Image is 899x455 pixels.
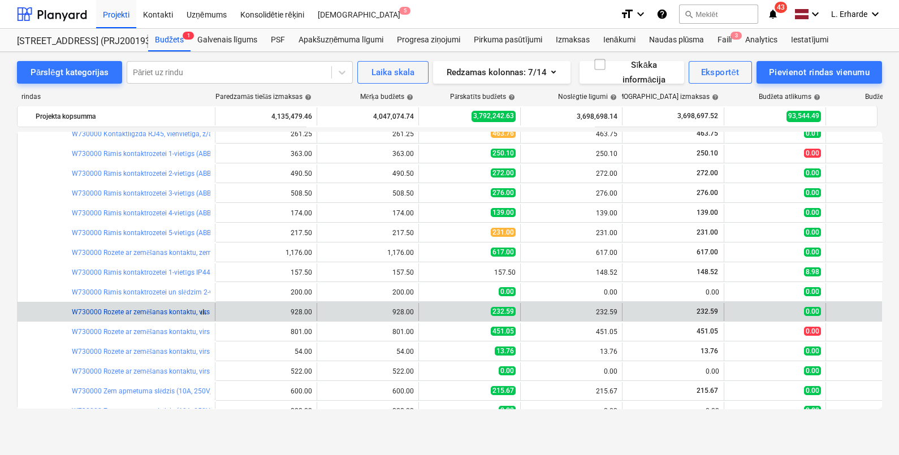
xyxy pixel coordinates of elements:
[357,61,429,84] button: Laika skala
[31,65,109,80] div: Pārslēgt kategorijas
[525,229,617,237] div: 231.00
[322,249,414,257] div: 1,176.00
[491,386,516,395] span: 215.67
[558,93,617,101] div: Noslēgtie līgumi
[679,5,758,24] button: Meklēt
[322,268,414,276] div: 157.50
[695,209,719,216] span: 139.00
[804,287,821,296] span: 0.00
[689,61,752,84] button: Eksportēt
[842,401,899,455] iframe: Chat Widget
[17,93,215,101] div: rindas
[302,94,312,101] span: help
[738,29,784,51] a: Analytics
[627,367,719,375] div: 0.00
[491,327,516,336] span: 451.05
[72,268,261,276] a: W730000 Rāmis kontaktrozetei 1-vietīgs IP44 (ABB Basic 55), ,
[804,168,821,177] span: 0.00
[292,29,390,51] div: Apakšuzņēmuma līgumi
[404,94,413,101] span: help
[525,107,617,125] div: 3,698,698.14
[525,367,617,375] div: 0.00
[711,29,738,51] div: Faili
[491,208,516,217] span: 139.00
[701,65,740,80] div: Eksportēt
[627,407,719,415] div: 0.00
[525,130,617,138] div: 463.75
[423,268,516,276] div: 157.50
[525,249,617,257] div: 617.00
[215,93,312,101] div: Paredzamās tiešās izmaksas
[491,248,516,257] span: 617.00
[525,189,617,197] div: 276.00
[322,209,414,217] div: 174.00
[499,287,516,296] span: 0.00
[220,229,312,237] div: 217.50
[322,328,414,336] div: 801.00
[183,32,194,40] span: 1
[220,130,312,138] div: 261.25
[220,328,312,336] div: 801.00
[831,10,867,19] span: L. Erharde
[525,328,617,336] div: 451.05
[72,288,295,296] a: W730000 Rāmis kontaktrozetei un slēdzim 2-vietīgs IP44 (ABB Basic 55), ,
[804,406,821,415] span: 0.00
[72,249,444,257] a: W730000 Rozete ar zemēšanas kontaktu, zem apmetuma, komplektā - rozešu mehānisms, 250V, 16A, IP44...
[220,268,312,276] div: 157.50
[695,327,719,335] span: 451.05
[322,150,414,158] div: 363.00
[72,387,411,395] a: W730000 Zem apmetuma slēdzis (10A, 250V, IP-20), komplektā - slēdža mehānisms ar taustiņu (ABB Ba...
[148,29,191,51] a: Budžets1
[72,348,478,356] a: W730000 Rozete ar zemēšanas kontaktu, virs apmetuma, komplektā - kārba un rozešu mehānisms, 250V,...
[220,150,312,158] div: 363.00
[695,268,719,276] span: 148.52
[769,65,870,80] div: Pievienot rindas vienumu
[804,208,821,217] span: 0.00
[72,367,482,375] a: W730000 Rozete ar zemēšanas kontaktu, virs apmetuma, komplektā - kārba un rozešu mehānisms, 250V,...
[220,288,312,296] div: 200.00
[784,29,835,51] div: Iestatījumi
[804,228,821,237] span: 0.00
[491,188,516,197] span: 276.00
[322,130,414,138] div: 261.25
[731,32,742,40] span: 3
[191,29,264,51] a: Galvenais līgums
[447,65,557,80] div: Redzamas kolonnas : 7/14
[72,308,466,316] a: W730000 Rozete ar zemēšanas kontaktu, virs apmetuma, komplektā - kārba un rozešu mehānisms, 250V,...
[491,168,516,177] span: 272.00
[220,367,312,375] div: 522.00
[676,111,719,121] span: 3,698,697.52
[220,407,312,415] div: 828.00
[264,29,292,51] a: PSF
[811,94,820,101] span: help
[72,229,245,237] a: W730000 Rāmis kontaktrozetei 5-vietīgs (ABB Basic 55), ,
[642,29,711,51] a: Naudas plūsma
[656,7,668,21] i: Zināšanu pamats
[695,169,719,177] span: 272.00
[699,347,719,355] span: 13.76
[804,327,821,336] span: 0.00
[220,249,312,257] div: 1,176.00
[220,348,312,356] div: 54.00
[620,7,634,21] i: format_size
[495,346,516,356] span: 13.76
[322,189,414,197] div: 508.50
[220,107,312,125] div: 4,135,479.46
[322,367,414,375] div: 522.00
[804,307,821,316] span: 0.00
[767,7,779,21] i: notifications
[467,29,549,51] div: Pirkuma pasūtījumi
[499,406,516,415] span: 0.00
[549,29,597,51] div: Izmaksas
[710,94,719,101] span: help
[695,387,719,395] span: 215.67
[525,150,617,158] div: 250.10
[506,94,515,101] span: help
[450,93,515,101] div: Pārskatīts budžets
[17,36,135,47] div: [STREET_ADDRESS] (PRJ2001931) 2601882
[804,149,821,158] span: 0.00
[809,7,822,21] i: keyboard_arrow_down
[597,29,642,51] div: Ienākumi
